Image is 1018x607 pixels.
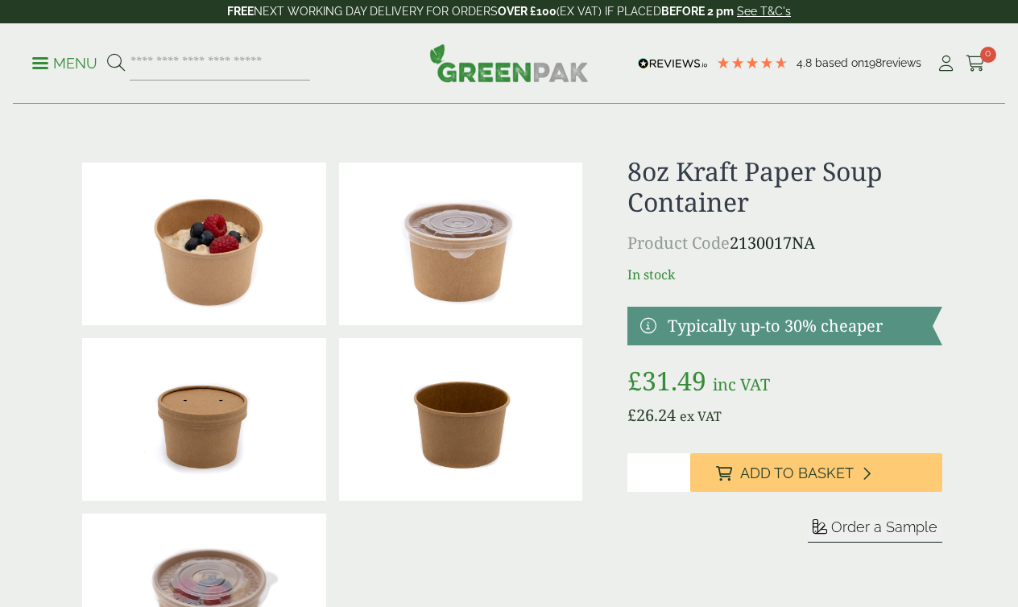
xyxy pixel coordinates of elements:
p: 2130017NA [627,231,942,255]
strong: BEFORE 2 pm [661,5,734,18]
span: ex VAT [680,407,722,425]
span: Product Code [627,232,730,254]
a: See T&C's [737,5,791,18]
a: Menu [32,54,97,70]
span: Order a Sample [831,518,937,535]
div: 4.79 Stars [716,56,788,70]
button: Order a Sample [808,518,942,543]
i: My Account [936,56,956,72]
span: £ [627,363,642,398]
span: Based on [815,56,864,69]
span: 198 [864,56,882,69]
bdi: 31.49 [627,363,706,398]
span: 4.8 [797,56,815,69]
a: 0 [966,52,986,76]
img: Kraft 8oz [339,338,583,501]
img: REVIEWS.io [638,58,708,69]
h1: 8oz Kraft Paper Soup Container [627,156,942,218]
button: Add to Basket [690,453,942,492]
span: £ [627,404,636,426]
p: In stock [627,265,942,284]
i: Cart [966,56,986,72]
span: inc VAT [713,374,770,395]
strong: FREE [227,5,254,18]
p: Menu [32,54,97,73]
span: reviews [882,56,921,69]
img: GreenPak Supplies [429,43,589,82]
img: Kraft 8oz With Plastic Lid [339,163,583,325]
img: Kraft 8oz With Cardboard Lid [82,338,326,501]
strong: OVER £100 [498,5,557,18]
span: 0 [980,47,996,63]
span: Add to Basket [740,465,854,482]
bdi: 26.24 [627,404,676,426]
img: Kraft 8oz With Porridge [82,163,326,325]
